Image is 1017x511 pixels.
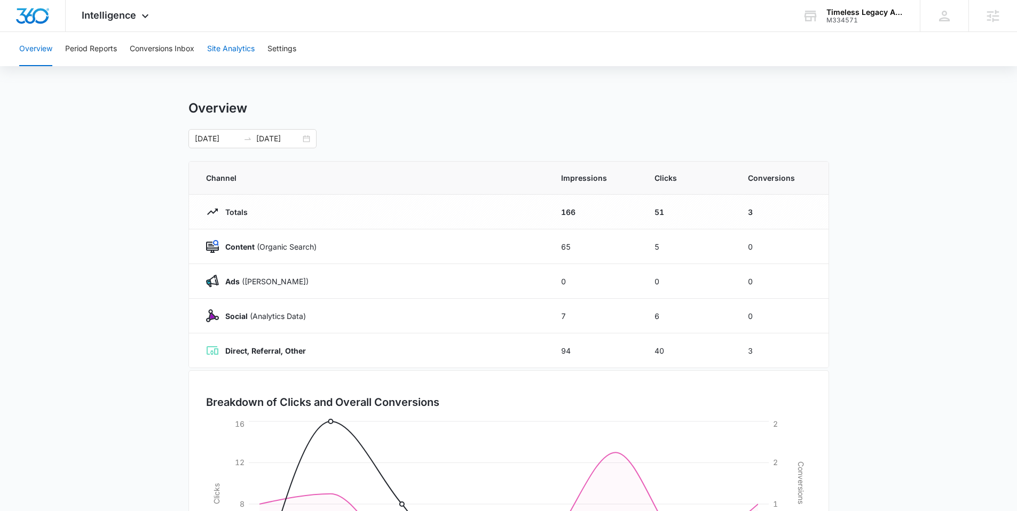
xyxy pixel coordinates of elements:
td: 7 [548,299,642,333]
td: 40 [642,333,735,368]
button: Site Analytics [207,32,255,66]
img: tab_keywords_by_traffic_grey.svg [106,62,115,70]
span: Clicks [655,172,722,183]
strong: Content [225,242,255,251]
td: 3 [735,333,829,368]
strong: Ads [225,277,240,286]
button: Conversions Inbox [130,32,194,66]
tspan: Conversions [797,461,806,504]
td: 65 [548,229,642,264]
button: Period Reports [65,32,117,66]
div: account id [826,17,904,24]
tspan: 12 [235,458,245,467]
tspan: 2 [773,419,778,428]
div: Domain Overview [41,63,96,70]
input: Start date [195,133,239,145]
td: 5 [642,229,735,264]
tspan: 8 [240,499,245,508]
strong: Social [225,312,248,321]
td: 0 [642,264,735,299]
p: Totals [219,206,248,218]
td: 6 [642,299,735,333]
img: Social [206,309,219,322]
td: 0 [735,299,829,333]
h3: Breakdown of Clicks and Overall Conversions [206,394,439,410]
img: logo_orange.svg [17,17,26,26]
td: 166 [548,195,642,229]
td: 94 [548,333,642,368]
button: Overview [19,32,52,66]
img: Ads [206,275,219,288]
td: 51 [642,195,735,229]
div: Domain: [DOMAIN_NAME] [28,28,117,36]
strong: Direct, Referral, Other [225,346,306,355]
h1: Overview [188,100,247,116]
img: website_grey.svg [17,28,26,36]
div: account name [826,8,904,17]
span: Intelligence [82,10,136,21]
td: 0 [735,229,829,264]
span: Conversions [748,172,811,183]
span: Impressions [561,172,629,183]
button: Settings [267,32,296,66]
span: to [243,134,252,143]
p: (Analytics Data) [219,310,306,322]
td: 0 [548,264,642,299]
span: swap-right [243,134,252,143]
img: tab_domain_overview_orange.svg [29,62,37,70]
tspan: 1 [773,499,778,508]
img: Content [206,240,219,253]
td: 3 [735,195,829,229]
tspan: 16 [235,419,245,428]
div: Keywords by Traffic [118,63,180,70]
p: (Organic Search) [219,241,317,252]
td: 0 [735,264,829,299]
span: Channel [206,172,535,183]
tspan: 2 [773,458,778,467]
input: End date [256,133,301,145]
div: v 4.0.25 [30,17,52,26]
tspan: Clicks [211,483,220,504]
p: ([PERSON_NAME]) [219,276,309,287]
